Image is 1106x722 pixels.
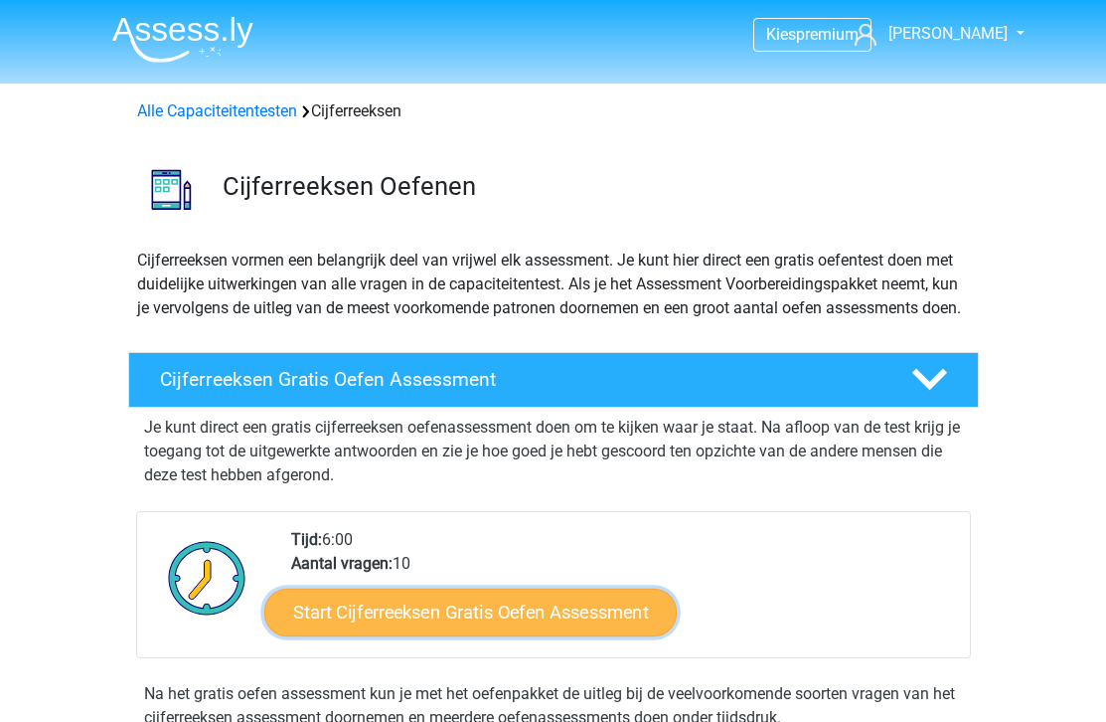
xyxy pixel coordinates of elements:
span: Kies [766,25,796,44]
a: Cijferreeksen Gratis Oefen Assessment [120,352,987,408]
h4: Cijferreeksen Gratis Oefen Assessment [160,368,879,391]
img: Klok [157,528,257,628]
img: cijferreeksen [129,147,214,232]
p: Cijferreeksen vormen een belangrijk deel van vrijwel elk assessment. Je kunt hier direct een grat... [137,249,970,320]
div: Cijferreeksen [129,99,978,123]
b: Aantal vragen: [291,554,393,573]
a: [PERSON_NAME] [847,22,1010,46]
h3: Cijferreeksen Oefenen [223,171,963,202]
p: Je kunt direct een gratis cijferreeksen oefenassessment doen om te kijken waar je staat. Na afloo... [144,416,963,487]
img: Assessly [112,16,253,63]
span: [PERSON_NAME] [888,24,1008,43]
b: Tijd: [291,530,322,549]
div: 6:00 10 [276,528,969,657]
a: Kiespremium [754,21,870,48]
a: Start Cijferreeksen Gratis Oefen Assessment [264,588,677,635]
span: premium [796,25,859,44]
a: Alle Capaciteitentesten [137,101,297,120]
